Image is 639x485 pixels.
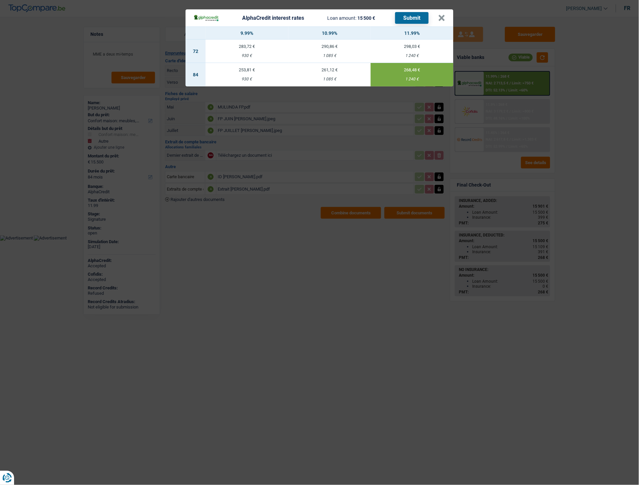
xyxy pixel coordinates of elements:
[371,44,453,49] div: 298,03 €
[288,54,371,58] div: 1 085 €
[194,14,219,22] img: AlphaCredit
[328,15,357,21] span: Loan amount:
[206,54,288,58] div: 930 €
[206,68,288,72] div: 253,81 €
[206,44,288,49] div: 283,72 €
[288,68,371,72] div: 261,12 €
[288,77,371,81] div: 1 085 €
[371,54,453,58] div: 1 240 €
[242,15,304,21] div: AlphaCredit interest rates
[186,63,206,86] td: 84
[438,15,445,21] button: ×
[371,68,453,72] div: 268,48 €
[358,15,375,21] span: 15 500 €
[206,77,288,81] div: 930 €
[395,12,429,24] button: Submit
[206,27,288,40] th: 9.99%
[371,77,453,81] div: 1 240 €
[288,44,371,49] div: 290,86 €
[371,27,453,40] th: 11.99%
[186,40,206,63] td: 72
[288,27,371,40] th: 10.99%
